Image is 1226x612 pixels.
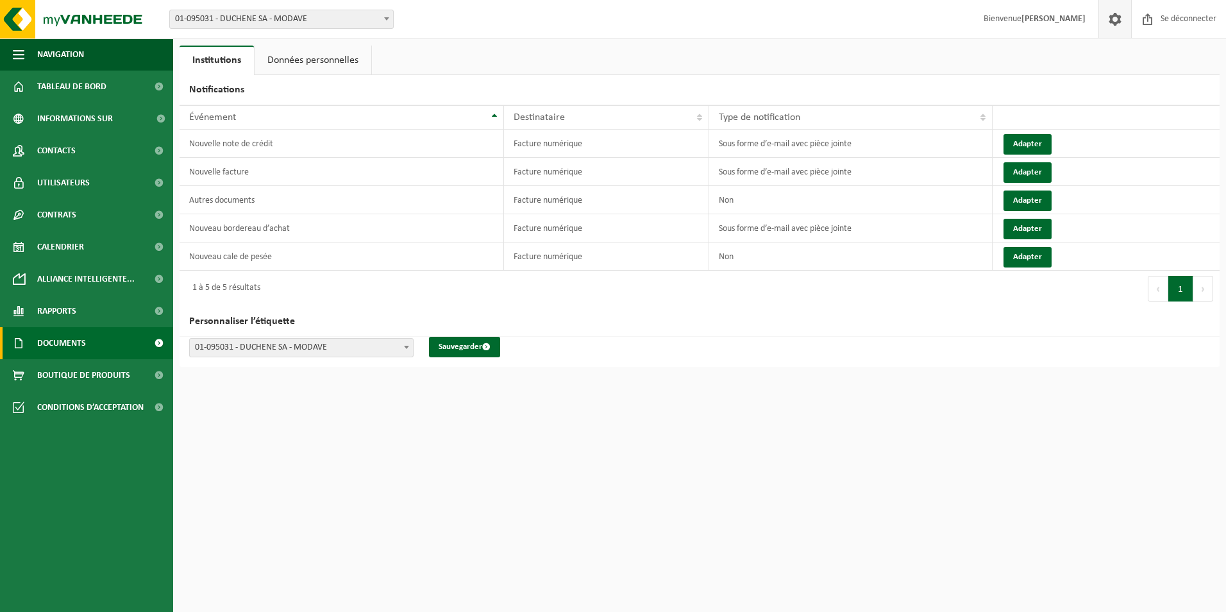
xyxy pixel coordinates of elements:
[180,158,504,186] td: Nouvelle facture
[504,158,709,186] td: Facture numérique
[504,186,709,214] td: Facture numérique
[709,186,993,214] td: Non
[189,338,414,357] span: 01-095031 - DUCHENE SA - MODAVE
[37,38,84,71] span: Navigation
[37,327,86,359] span: Documents
[1003,219,1052,239] button: Adapter
[190,339,413,357] span: 01-095031 - DUCHENE SA - MODAVE
[180,130,504,158] td: Nouvelle note de crédit
[189,112,236,123] span: Événement
[1003,162,1052,183] button: Adapter
[709,158,993,186] td: Sous forme d’e-mail avec pièce jointe
[169,10,394,29] span: 01-095031 - DUCHENE SA - MODAVE
[37,359,130,391] span: Boutique de produits
[37,231,84,263] span: Calendrier
[709,242,993,271] td: Non
[37,167,90,199] span: Utilisateurs
[504,242,709,271] td: Facture numérique
[180,307,1220,337] h2: Personnaliser l’étiquette
[170,10,393,28] span: 01-095031 - DUCHENE SA - MODAVE
[709,214,993,242] td: Sous forme d’e-mail avec pièce jointe
[1193,276,1213,302] button: Prochain
[180,242,504,271] td: Nouveau cale de pesée
[186,277,260,300] div: 1 à 5 de 5 résultats
[514,112,565,123] span: Destinataire
[504,214,709,242] td: Facture numérique
[1168,276,1193,302] button: 1
[37,135,76,167] span: Contacts
[429,337,500,357] button: Sauvegarder
[37,71,106,103] span: Tableau de bord
[709,130,993,158] td: Sous forme d’e-mail avec pièce jointe
[180,46,254,75] a: Institutions
[1003,247,1052,268] button: Adapter
[984,14,1086,24] font: Bienvenue
[180,75,1220,105] h2: Notifications
[37,391,144,423] span: Conditions d’acceptation
[255,46,371,75] a: Données personnelles
[1003,191,1052,211] button: Adapter
[37,199,76,231] span: Contrats
[1003,134,1052,155] button: Adapter
[719,112,800,123] span: Type de notification
[1021,14,1086,24] strong: [PERSON_NAME]
[37,263,135,295] span: Alliance intelligente...
[180,214,504,242] td: Nouveau bordereau d’achat
[180,186,504,214] td: Autres documents
[504,130,709,158] td: Facture numérique
[439,343,482,351] font: Sauvegarder
[37,295,76,327] span: Rapports
[1148,276,1168,302] button: Précédent
[37,103,148,135] span: Informations sur l’entreprise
